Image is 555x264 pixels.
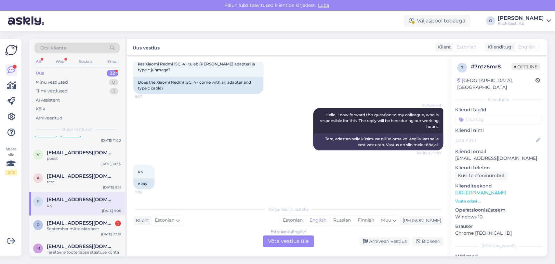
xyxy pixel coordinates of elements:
[47,249,121,261] div: Tere! Selle toote täpse staatuse kohta (kas tegemist on letitoote või kinnises karbis tootega) sa...
[498,21,544,26] div: Klick Eesti AS
[62,126,92,132] span: Uued vestlused
[47,202,121,208] div: ok
[455,97,542,103] div: Kliendi info
[102,208,121,213] div: [DATE] 9:08
[456,137,535,144] input: Lisa nimi
[5,44,18,56] img: Askly Logo
[103,185,121,190] div: [DATE] 9:51
[455,230,542,237] p: Chrome [TECHNICAL_ID]
[435,44,451,50] div: Klient
[47,197,114,202] span: reimo.lomp10@gmail.com
[263,235,314,247] div: Võta vestlus üle
[271,229,306,235] div: Estonian to English
[417,103,441,108] span: AI Assistent
[36,246,40,251] span: m
[457,77,535,91] div: [GEOGRAPHIC_DATA], [GEOGRAPHIC_DATA]
[135,94,160,99] span: 9:07
[456,44,476,50] span: Estonian
[37,199,40,204] span: r
[37,175,40,180] span: a
[417,151,441,156] span: Nähtud ✓ 9:07
[47,150,114,156] span: venus026@gmail.com
[109,79,118,86] div: 0
[37,222,40,227] span: r
[101,232,121,237] div: [DATE] 22:19
[78,57,94,66] div: Socials
[110,88,118,94] div: 3
[455,106,542,113] p: Kliendi tag'id
[330,215,354,225] div: Russian
[518,44,535,50] span: English
[455,115,542,124] input: Lisa tag
[36,97,60,104] div: AI Assistent
[5,170,17,175] div: 2 / 3
[400,217,441,224] div: [PERSON_NAME]
[47,173,114,179] span: artyom.tyazhelov@gmail.com
[133,206,443,212] div: Valige keel ja vastake
[100,161,121,166] div: [DATE] 10:34
[455,223,542,230] p: Brauser
[404,15,470,27] div: Väljaspool tööaega
[455,198,542,204] p: Vaata edasi ...
[455,243,542,249] div: [PERSON_NAME]
[133,178,154,189] div: okay
[412,237,443,246] div: Blokeeri
[485,44,513,50] div: Klienditugi
[54,57,66,66] div: Web
[47,156,121,161] div: poest
[498,16,544,21] div: [PERSON_NAME]
[133,43,160,51] label: Uus vestlus
[455,214,542,220] p: Windows 10
[36,70,44,76] div: Uus
[133,217,149,224] div: Klient
[359,237,409,246] div: Arhiveeri vestlus
[354,215,377,225] div: Finnish
[455,190,506,196] a: [URL][DOMAIN_NAME]
[455,148,542,155] p: Kliendi email
[133,77,263,94] div: Does the Xiaomi Redmi 15C, 4+ come with an adapter and type c cable?
[34,57,42,66] div: All
[461,65,463,70] span: 7
[40,45,66,51] span: Otsi kliente
[511,63,540,70] span: Offline
[36,79,68,86] div: Minu vestlused
[455,207,542,214] p: Operatsioonisüsteem
[313,133,443,150] div: Tere, edastan selle küsimuse nüüd oma kolleegile, kes selle eest vastutab. Vastus on siin meie tö...
[5,146,17,175] div: Vaata siia
[101,138,121,143] div: [DATE] 11:00
[306,215,330,225] div: English
[455,164,542,171] p: Kliendi telefon
[455,171,508,180] div: Küsi telefoninumbrit
[155,217,175,224] span: Estonian
[47,220,114,226] span: rauno.unt67@gmail.com
[37,152,39,157] span: v
[107,70,118,76] div: 22
[115,220,121,226] div: 1
[455,155,542,162] p: [EMAIL_ADDRESS][DOMAIN_NAME]
[47,243,114,249] span: mvahnitski@gmail.com
[381,217,391,223] span: Muu
[36,115,62,121] div: Arhiveeritud
[486,16,495,25] div: O
[280,215,306,225] div: Estonian
[47,226,121,232] div: September mitte oktobeer
[471,63,511,71] div: # 7ntz6mr8
[47,179,121,185] div: tere
[106,57,120,66] div: Email
[498,16,551,26] a: [PERSON_NAME]Klick Eesti AS
[36,106,45,112] div: Kõik
[455,183,542,189] p: Klienditeekond
[316,2,331,8] span: Luba
[138,169,143,174] span: ok
[36,88,68,94] div: Tiimi vestlused
[135,190,160,195] span: 9:08
[455,127,542,134] p: Kliendi nimi
[320,112,440,129] span: Hello, I now forward this question to my colleague, who is responsible for this. The reply will b...
[455,253,542,260] p: Märkmed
